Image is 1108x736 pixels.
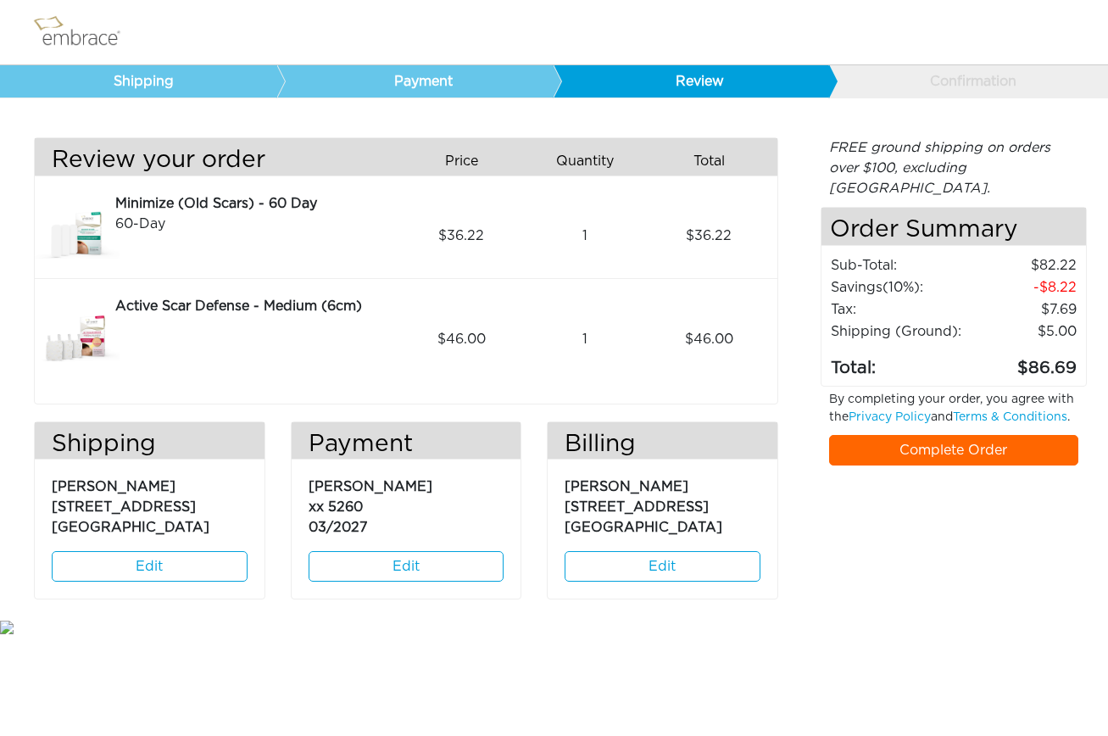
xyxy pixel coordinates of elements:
span: 03/2027 [309,521,368,534]
span: [PERSON_NAME] [309,480,432,493]
h3: Shipping [35,431,264,460]
a: Privacy Policy [849,411,931,423]
span: 36.22 [438,226,484,246]
div: 60-Day [115,214,393,234]
a: Edit [565,551,760,582]
span: 36.22 [686,226,732,246]
td: Shipping (Ground): [830,321,966,343]
a: Edit [52,551,248,582]
h3: Review your order [35,147,393,176]
p: [PERSON_NAME] [STREET_ADDRESS] [GEOGRAPHIC_DATA] [565,468,760,538]
a: Complete Order [829,435,1078,466]
h4: Order Summary [821,208,1086,246]
span: 46.00 [437,329,486,349]
img: 3dae449a-8dcd-11e7-960f-02e45ca4b85b.jpeg [35,296,120,382]
a: Review [553,65,830,98]
div: Minimize (Old Scars) - 60 Day [115,193,393,214]
td: Sub-Total: [830,254,966,276]
div: By completing your order, you agree with the and . [816,391,1091,435]
span: 1 [582,226,587,246]
div: Price [406,147,530,176]
span: 1 [582,329,587,349]
a: Edit [309,551,504,582]
a: Confirmation [828,65,1105,98]
h3: Billing [548,431,777,460]
td: Total: [830,343,966,382]
td: Tax: [830,298,966,321]
span: (10%) [883,281,920,294]
a: Terms & Conditions [953,411,1067,423]
td: 86.69 [966,343,1077,382]
div: FREE ground shipping on orders over $100, excluding [GEOGRAPHIC_DATA]. [821,137,1087,198]
td: 8.22 [966,276,1077,298]
h3: Payment [292,431,521,460]
span: 46.00 [685,329,733,349]
img: logo.png [30,11,140,53]
div: Total [654,147,777,176]
span: Quantity [556,151,614,171]
img: dfa70dfa-8e49-11e7-8b1f-02e45ca4b85b.jpeg [35,193,120,278]
td: 7.69 [966,298,1077,321]
div: Active Scar Defense - Medium (6cm) [115,296,393,316]
a: Payment [276,65,554,98]
td: Savings : [830,276,966,298]
td: 82.22 [966,254,1077,276]
td: $5.00 [966,321,1077,343]
p: [PERSON_NAME] [STREET_ADDRESS] [GEOGRAPHIC_DATA] [52,468,248,538]
span: xx 5260 [309,500,363,514]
